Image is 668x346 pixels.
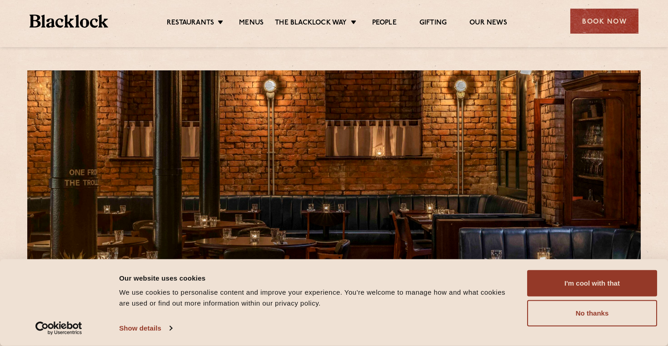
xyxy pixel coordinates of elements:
a: Our News [469,19,507,29]
div: Our website uses cookies [119,272,517,283]
a: Usercentrics Cookiebot - opens in a new window [19,321,99,335]
div: We use cookies to personalise content and improve your experience. You're welcome to manage how a... [119,287,517,309]
a: Gifting [419,19,447,29]
a: People [372,19,397,29]
button: No thanks [527,300,657,326]
a: The Blacklock Way [275,19,347,29]
a: Restaurants [167,19,214,29]
div: Book Now [570,9,638,34]
img: BL_Textured_Logo-footer-cropped.svg [30,15,108,28]
a: Menus [239,19,264,29]
button: I'm cool with that [527,270,657,297]
a: Show details [119,321,172,335]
